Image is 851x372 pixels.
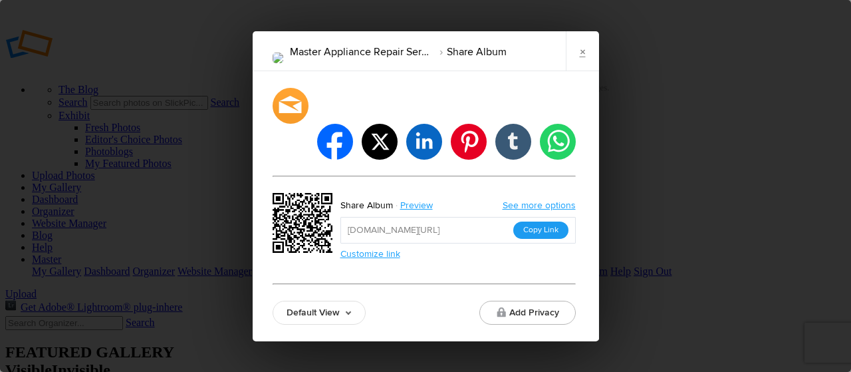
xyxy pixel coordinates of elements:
button: Add Privacy [479,301,576,325]
a: Default View [273,301,366,325]
li: tumblr [495,124,531,160]
div: https://slickpic.us/18392854jMjz [273,193,336,257]
li: pinterest [451,124,487,160]
a: Customize link [340,248,400,260]
li: whatsapp [540,124,576,160]
img: affordable_appliance_repair_service.png [273,53,283,63]
li: facebook [317,124,353,160]
div: Share Album [340,197,393,214]
li: Share Album [432,41,507,63]
li: Master Appliance Repair Service [290,41,432,63]
a: See more options [503,200,576,211]
a: × [566,31,599,71]
a: Preview [393,197,443,214]
li: linkedin [406,124,442,160]
li: twitter [362,124,398,160]
button: Copy Link [513,222,568,239]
